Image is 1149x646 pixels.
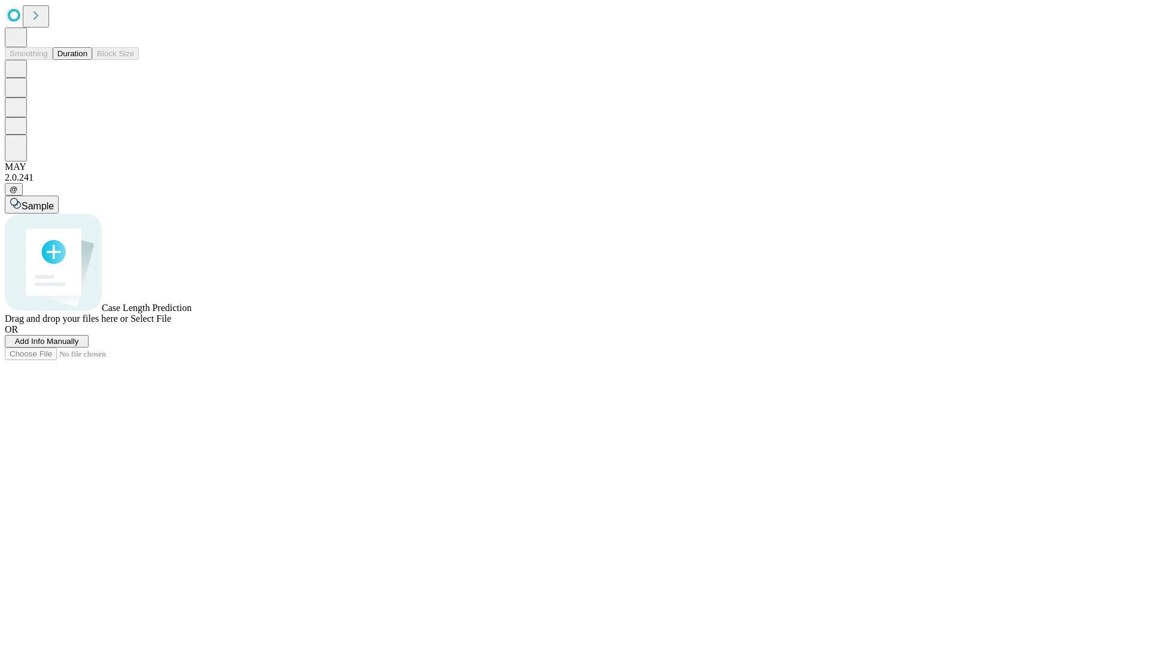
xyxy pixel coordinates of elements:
[5,313,128,324] span: Drag and drop your files here or
[130,313,171,324] span: Select File
[102,303,191,313] span: Case Length Prediction
[22,201,54,211] span: Sample
[5,183,23,196] button: @
[10,185,18,194] span: @
[92,47,139,60] button: Block Size
[53,47,92,60] button: Duration
[15,337,79,346] span: Add Info Manually
[5,47,53,60] button: Smoothing
[5,196,59,214] button: Sample
[5,161,1144,172] div: MAY
[5,335,89,348] button: Add Info Manually
[5,172,1144,183] div: 2.0.241
[5,324,18,334] span: OR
